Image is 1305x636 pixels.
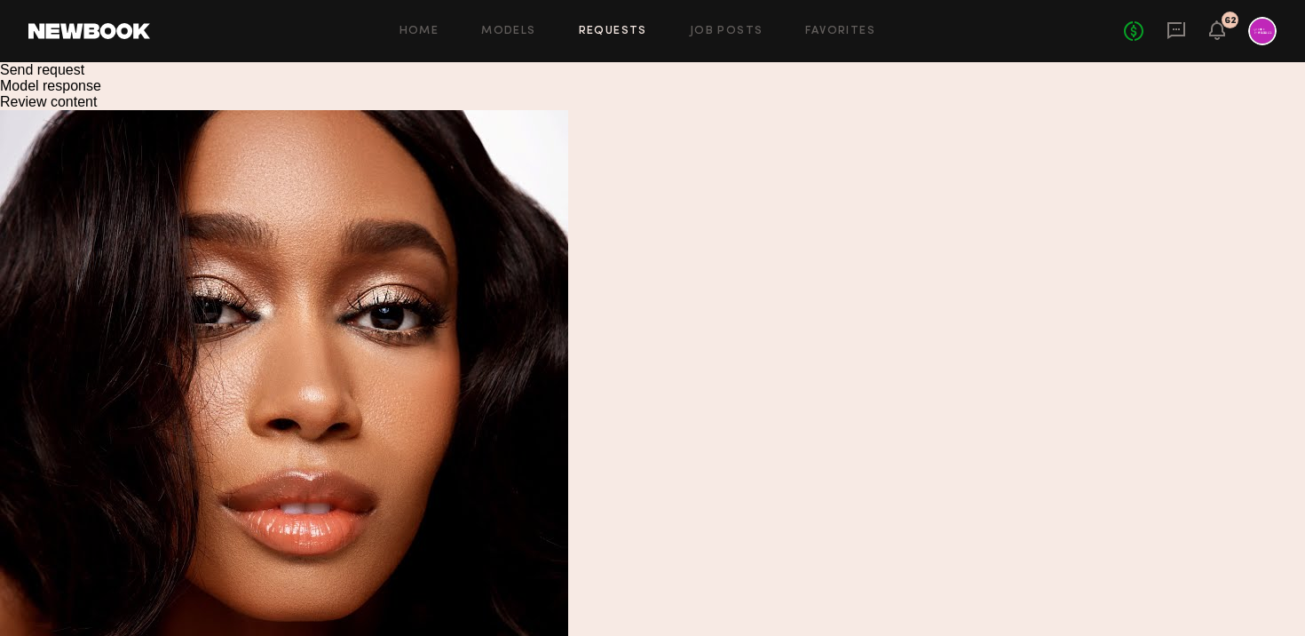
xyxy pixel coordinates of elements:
div: 62 [1224,16,1237,26]
a: Models [481,26,535,37]
a: Job Posts [690,26,763,37]
a: Home [399,26,439,37]
a: Requests [579,26,647,37]
a: Favorites [805,26,875,37]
